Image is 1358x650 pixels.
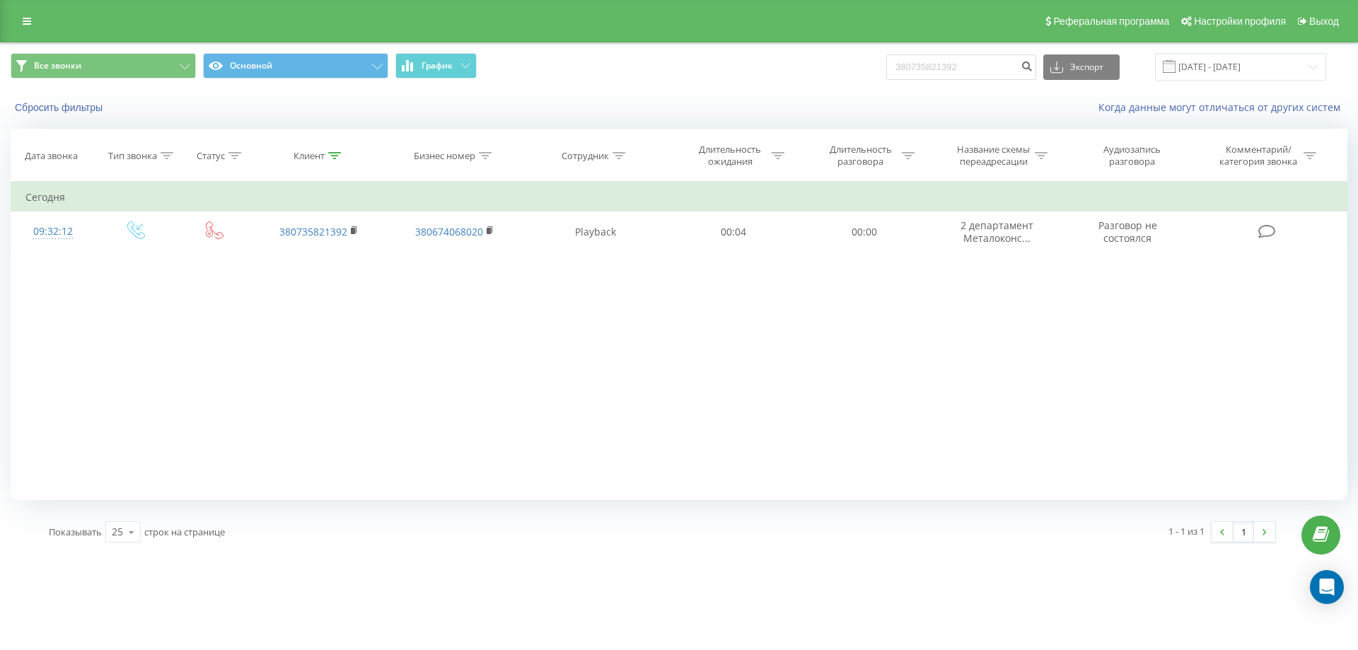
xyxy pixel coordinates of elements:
[562,150,609,162] div: Сотрудник
[1098,219,1157,245] span: Разговор не состоялся
[415,225,483,238] a: 380674068020
[144,526,225,538] span: строк на странице
[422,61,453,71] span: График
[956,144,1031,168] div: Название схемы переадресации
[25,218,81,245] div: 09:32:12
[1043,54,1120,80] button: Экспорт
[108,150,157,162] div: Тип звонка
[1310,570,1344,604] div: Open Intercom Messenger
[1168,524,1205,538] div: 1 - 1 из 1
[414,150,475,162] div: Бизнес номер
[294,150,325,162] div: Клиент
[395,53,477,79] button: График
[1098,100,1347,114] a: Когда данные могут отличаться от других систем
[34,60,81,71] span: Все звонки
[668,211,799,253] td: 00:04
[522,211,668,253] td: Playback
[1086,144,1178,168] div: Аудиозапись разговора
[25,150,78,162] div: Дата звонка
[1233,522,1254,542] a: 1
[886,54,1036,80] input: Поиск по номеру
[692,144,768,168] div: Длительность ожидания
[1217,144,1300,168] div: Комментарий/категория звонка
[799,211,929,253] td: 00:00
[1194,16,1286,27] span: Настройки профиля
[197,150,225,162] div: Статус
[11,101,110,114] button: Сбросить фильтры
[1053,16,1169,27] span: Реферальная программа
[11,183,1347,211] td: Сегодня
[1309,16,1339,27] span: Выход
[203,53,388,79] button: Основной
[823,144,898,168] div: Длительность разговора
[49,526,102,538] span: Показывать
[11,53,196,79] button: Все звонки
[961,219,1033,245] span: 2 департамент Металоконс...
[279,225,347,238] a: 380735821392
[112,525,123,539] div: 25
